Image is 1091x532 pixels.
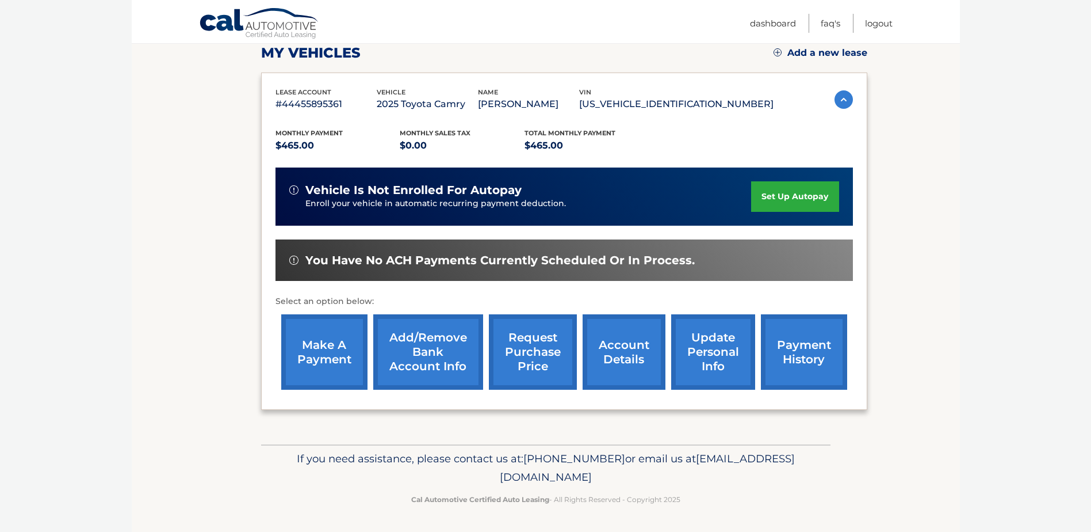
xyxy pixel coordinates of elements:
a: payment history [761,314,847,390]
strong: Cal Automotive Certified Auto Leasing [411,495,549,504]
p: 2025 Toyota Camry [377,96,478,112]
p: Enroll your vehicle in automatic recurring payment deduction. [305,197,752,210]
p: #44455895361 [275,96,377,112]
span: Total Monthly Payment [525,129,615,137]
img: alert-white.svg [289,185,298,195]
img: alert-white.svg [289,256,298,265]
a: Add/Remove bank account info [373,314,483,390]
img: accordion-active.svg [834,90,853,109]
p: [US_VEHICLE_IDENTIFICATION_NUMBER] [579,96,774,112]
a: Logout [865,14,893,33]
img: add.svg [774,48,782,56]
a: request purchase price [489,314,577,390]
a: make a payment [281,314,368,390]
span: vin [579,88,591,96]
a: Add a new lease [774,47,867,59]
a: FAQ's [821,14,840,33]
span: Monthly sales Tax [400,129,470,137]
span: You have no ACH payments currently scheduled or in process. [305,253,695,268]
span: [EMAIL_ADDRESS][DOMAIN_NAME] [500,452,795,484]
p: [PERSON_NAME] [478,96,579,112]
p: If you need assistance, please contact us at: or email us at [269,450,823,487]
p: $0.00 [400,138,525,154]
a: update personal info [671,314,755,390]
p: $465.00 [525,138,649,154]
span: name [478,88,498,96]
p: $465.00 [275,138,400,154]
span: Monthly Payment [275,129,343,137]
span: lease account [275,88,331,96]
a: account details [583,314,665,390]
p: Select an option below: [275,295,853,309]
a: Cal Automotive [199,7,320,41]
span: vehicle [377,88,405,96]
a: Dashboard [750,14,796,33]
span: vehicle is not enrolled for autopay [305,183,522,197]
h2: my vehicles [261,44,361,62]
span: [PHONE_NUMBER] [523,452,625,465]
a: set up autopay [751,181,839,212]
p: - All Rights Reserved - Copyright 2025 [269,493,823,506]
